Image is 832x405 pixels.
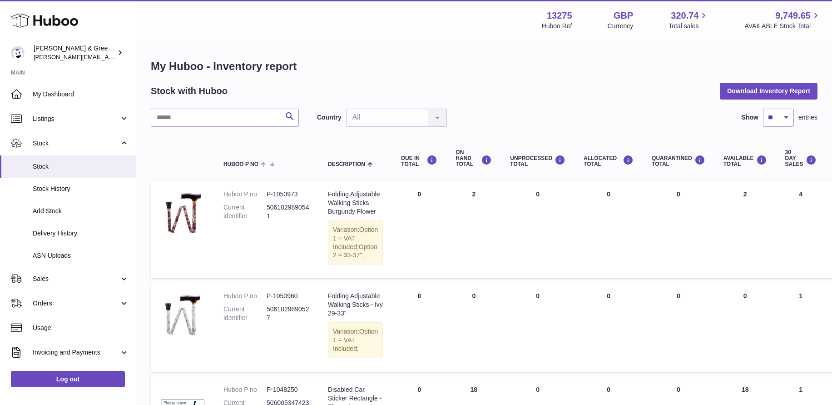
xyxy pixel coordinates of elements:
td: 2 [714,181,776,278]
a: 320.74 Total sales [669,10,709,30]
label: Show [742,113,758,122]
div: ALLOCATED Total [584,155,634,167]
td: 0 [574,181,643,278]
span: [PERSON_NAME][EMAIL_ADDRESS][DOMAIN_NAME] [34,53,182,60]
span: ASN Uploads [33,251,129,260]
div: AVAILABLE Total [723,155,767,167]
span: 0 [677,292,680,300]
div: Variation: [328,322,383,358]
h2: Stock with Huboo [151,85,228,97]
div: UNPROCESSED Total [510,155,565,167]
div: 30 DAY SALES [785,150,817,168]
dt: Current identifier [223,203,267,220]
dt: Huboo P no [223,385,267,394]
h1: My Huboo - Inventory report [151,59,817,74]
td: 0 [574,283,643,371]
span: Stock History [33,185,129,193]
span: Huboo P no [223,161,258,167]
td: 0 [446,283,501,371]
div: Folding Adjustable Walking Sticks - Burgundy Flower [328,190,383,216]
img: product image [160,292,205,337]
img: ellen@bluebadgecompany.co.uk [11,46,25,60]
div: Currency [608,22,634,30]
td: 0 [501,181,574,278]
dt: Huboo P no [223,190,267,199]
td: 0 [714,283,776,371]
span: Option 1 = VAT Included; [333,226,378,250]
td: 1 [776,283,826,371]
td: 2 [446,181,501,278]
dt: Huboo P no [223,292,267,300]
a: Log out [11,371,125,387]
dd: 5061029890541 [267,203,310,220]
td: 0 [392,181,446,278]
span: entries [798,113,817,122]
span: Stock [33,162,129,171]
div: ON HAND Total [456,150,492,168]
strong: GBP [614,10,633,22]
span: Add Stock [33,207,129,215]
dt: Current identifier [223,305,267,322]
td: 4 [776,181,826,278]
div: [PERSON_NAME] & Green Ltd [34,44,115,61]
dd: P-1050960 [267,292,310,300]
label: Country [317,113,342,122]
div: DUE IN TOTAL [401,155,437,167]
span: Total sales [669,22,709,30]
div: Variation: [328,220,383,265]
span: My Dashboard [33,90,129,99]
div: Huboo Ref [542,22,572,30]
span: Delivery History [33,229,129,238]
span: Option 2 = 33-37"; [333,243,377,259]
span: Orders [33,299,119,308]
span: 320.74 [671,10,698,22]
dd: P-1050973 [267,190,310,199]
span: 0 [677,190,680,198]
td: 0 [392,283,446,371]
span: Stock [33,139,119,148]
span: 9,749.65 [775,10,811,22]
td: 0 [501,283,574,371]
div: QUARANTINED Total [652,155,705,167]
dd: 5061029890527 [267,305,310,322]
span: Invoicing and Payments [33,348,119,357]
span: Listings [33,115,119,123]
img: product image [160,190,205,235]
span: Sales [33,275,119,283]
span: AVAILABLE Stock Total [744,22,821,30]
div: Folding Adjustable Walking Sticks - Ivy 29-33" [328,292,383,318]
strong: 13275 [547,10,572,22]
button: Download Inventory Report [720,83,817,99]
span: Usage [33,324,129,332]
span: Option 1 = VAT Included; [333,328,378,352]
span: 0 [677,386,680,393]
dd: P-1048250 [267,385,310,394]
span: Description [328,161,365,167]
a: 9,749.65 AVAILABLE Stock Total [744,10,821,30]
